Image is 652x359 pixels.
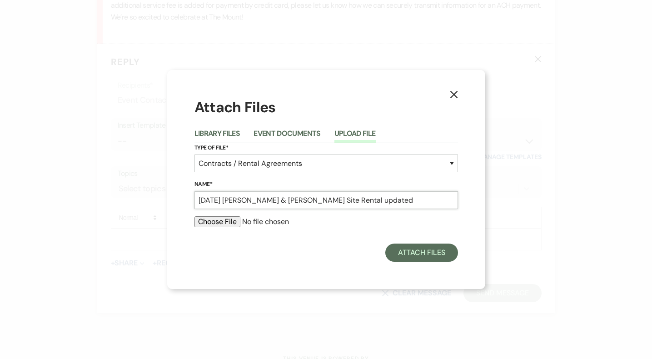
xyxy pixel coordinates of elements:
[194,143,458,153] label: Type of File*
[334,130,376,143] button: Upload File
[254,130,320,143] button: Event Documents
[385,244,458,262] button: Attach Files
[194,179,458,189] label: Name*
[194,97,458,118] h1: Attach Files
[194,130,240,143] button: Library Files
